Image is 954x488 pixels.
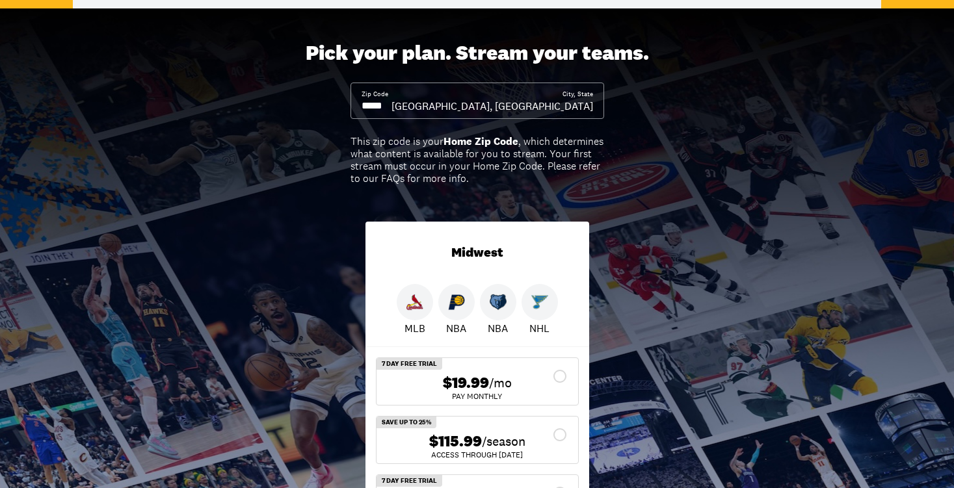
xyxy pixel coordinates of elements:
[448,294,465,311] img: Pacers
[482,432,525,450] span: /season
[529,320,550,336] p: NHL
[404,320,425,336] p: MLB
[406,294,423,311] img: Cardinals
[362,90,388,99] div: Zip Code
[446,320,466,336] p: NBA
[306,41,649,66] div: Pick your plan. Stream your teams.
[531,294,548,311] img: Blues
[365,222,589,284] div: Midwest
[489,374,512,392] span: /mo
[488,320,508,336] p: NBA
[377,358,442,370] div: 7 Day Free Trial
[443,374,489,392] span: $19.99
[429,432,482,451] span: $115.99
[490,294,507,311] img: Grizzlies
[563,90,593,99] div: City, State
[444,135,518,148] b: Home Zip Code
[377,417,436,428] div: SAVE UP TO 25%
[391,99,593,113] div: [GEOGRAPHIC_DATA], [GEOGRAPHIC_DATA]
[351,135,604,185] div: This zip code is your , which determines what content is available for you to stream. Your first ...
[377,475,442,487] div: 7 Day Free Trial
[387,451,568,459] div: ACCESS THROUGH [DATE]
[387,392,568,400] div: Pay Monthly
